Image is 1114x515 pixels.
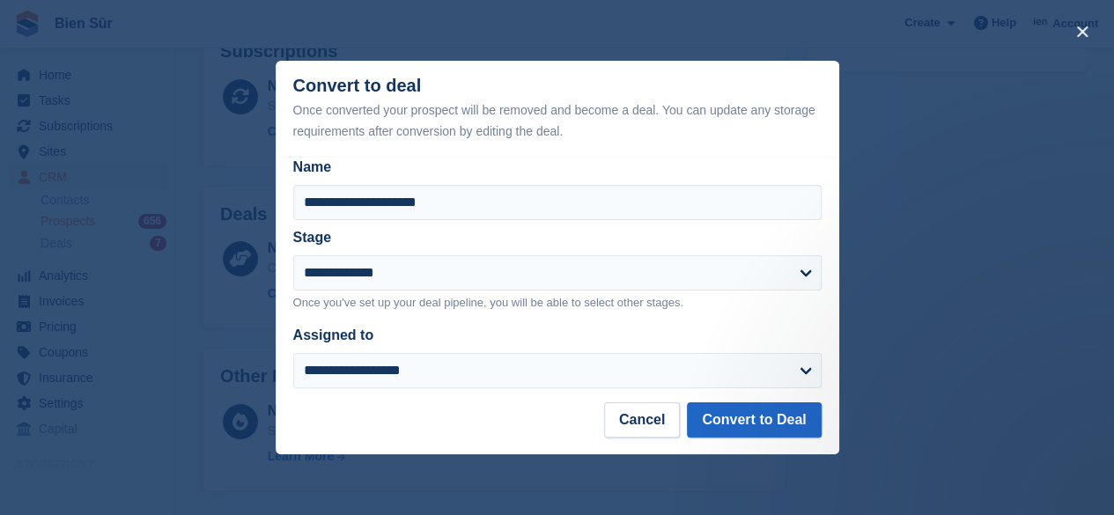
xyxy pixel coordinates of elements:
label: Name [293,157,822,178]
button: Cancel [604,402,680,438]
button: close [1068,18,1096,46]
label: Stage [293,230,332,245]
button: Convert to Deal [687,402,821,438]
div: Once converted your prospect will be removed and become a deal. You can update any storage requir... [293,99,822,142]
div: Convert to deal [293,76,822,142]
p: Once you've set up your deal pipeline, you will be able to select other stages. [293,294,822,312]
label: Assigned to [293,327,374,342]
